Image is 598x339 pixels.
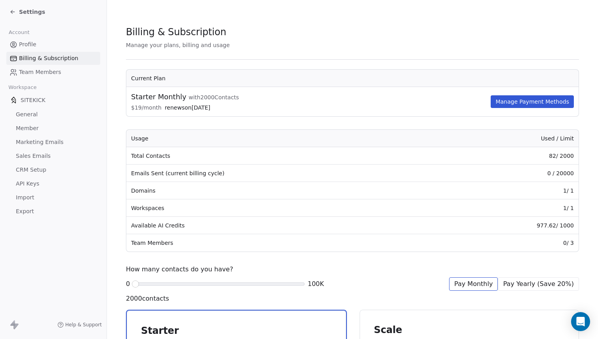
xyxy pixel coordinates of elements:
span: Settings [19,8,45,16]
td: Available AI Credits [126,217,438,234]
span: How many contacts do you have? [126,265,233,274]
span: API Keys [16,180,39,188]
a: Member [6,122,100,135]
span: Scale [374,324,565,336]
span: Sales Emails [16,152,51,160]
td: 0 / 20000 [438,165,579,182]
span: Billing & Subscription [126,26,226,38]
span: Team Members [19,68,61,76]
td: Emails Sent (current billing cycle) [126,165,438,182]
a: Profile [6,38,100,51]
th: Usage [126,130,438,147]
button: Manage Payment Methods [491,95,574,108]
img: SCELTA%20ICON%20for%20Welcome%20Screen%20(1).png [10,96,17,104]
span: Member [16,124,39,133]
span: Workspace [5,81,40,93]
span: Pay Monthly [454,279,493,289]
a: Help & Support [57,322,102,328]
td: 1 / 1 [438,199,579,217]
span: Account [5,27,33,38]
td: Team Members [126,234,438,252]
a: Import [6,191,100,204]
a: General [6,108,100,121]
a: Marketing Emails [6,136,100,149]
th: Used / Limit [438,130,579,147]
span: General [16,110,38,119]
span: renews on [DATE] [165,104,210,111]
th: Current Plan [126,70,579,87]
td: 1 / 1 [438,182,579,199]
span: with 2000 Contacts [189,94,239,100]
span: Manage your plans, billing and usage [126,42,230,48]
span: Starter [141,325,332,337]
td: 82 / 2000 [438,147,579,165]
div: Open Intercom Messenger [571,312,590,331]
span: Export [16,207,34,216]
span: $ 19 / month [131,104,489,112]
a: Settings [10,8,45,16]
a: Team Members [6,66,100,79]
a: Sales Emails [6,150,100,163]
span: CRM Setup [16,166,46,174]
a: CRM Setup [6,163,100,176]
span: Pay Yearly (Save 20%) [503,279,574,289]
a: Export [6,205,100,218]
span: Import [16,193,34,202]
span: 0 [126,279,130,289]
span: Marketing Emails [16,138,63,146]
span: 100K [308,279,324,289]
td: 977.62 / 1000 [438,217,579,234]
span: 2000 contacts [126,294,169,303]
td: Total Contacts [126,147,438,165]
span: Help & Support [65,322,102,328]
td: Workspaces [126,199,438,217]
td: 0 / 3 [438,234,579,252]
td: Domains [126,182,438,199]
span: Profile [19,40,36,49]
span: Billing & Subscription [19,54,78,62]
span: SITEKICK [21,96,46,104]
span: Starter Monthly [131,92,239,102]
a: API Keys [6,177,100,190]
a: Billing & Subscription [6,52,100,65]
